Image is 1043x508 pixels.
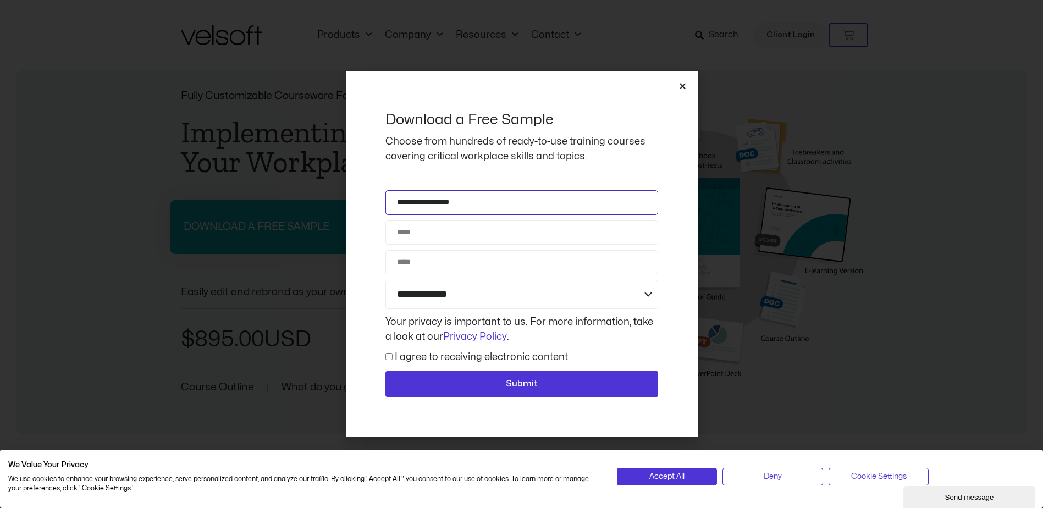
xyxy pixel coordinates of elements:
p: We use cookies to enhance your browsing experience, serve personalized content, and analyze our t... [8,474,600,493]
span: Accept All [649,471,685,483]
div: Your privacy is important to us. For more information, take a look at our . [383,314,661,344]
span: Cookie Settings [851,471,907,483]
h2: We Value Your Privacy [8,460,600,470]
span: Deny [764,471,782,483]
button: Deny all cookies [722,468,823,485]
h2: Download a Free Sample [385,111,658,129]
a: Privacy Policy [443,332,507,341]
button: Accept all cookies [617,468,718,485]
p: Choose from hundreds of ready-to-use training courses covering critical workplace skills and topics. [385,134,658,164]
span: Submit [506,377,538,391]
button: Submit [385,371,658,398]
iframe: chat widget [903,484,1038,508]
a: Close [678,82,687,90]
button: Adjust cookie preferences [829,468,929,485]
label: I agree to receiving electronic content [395,352,568,362]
